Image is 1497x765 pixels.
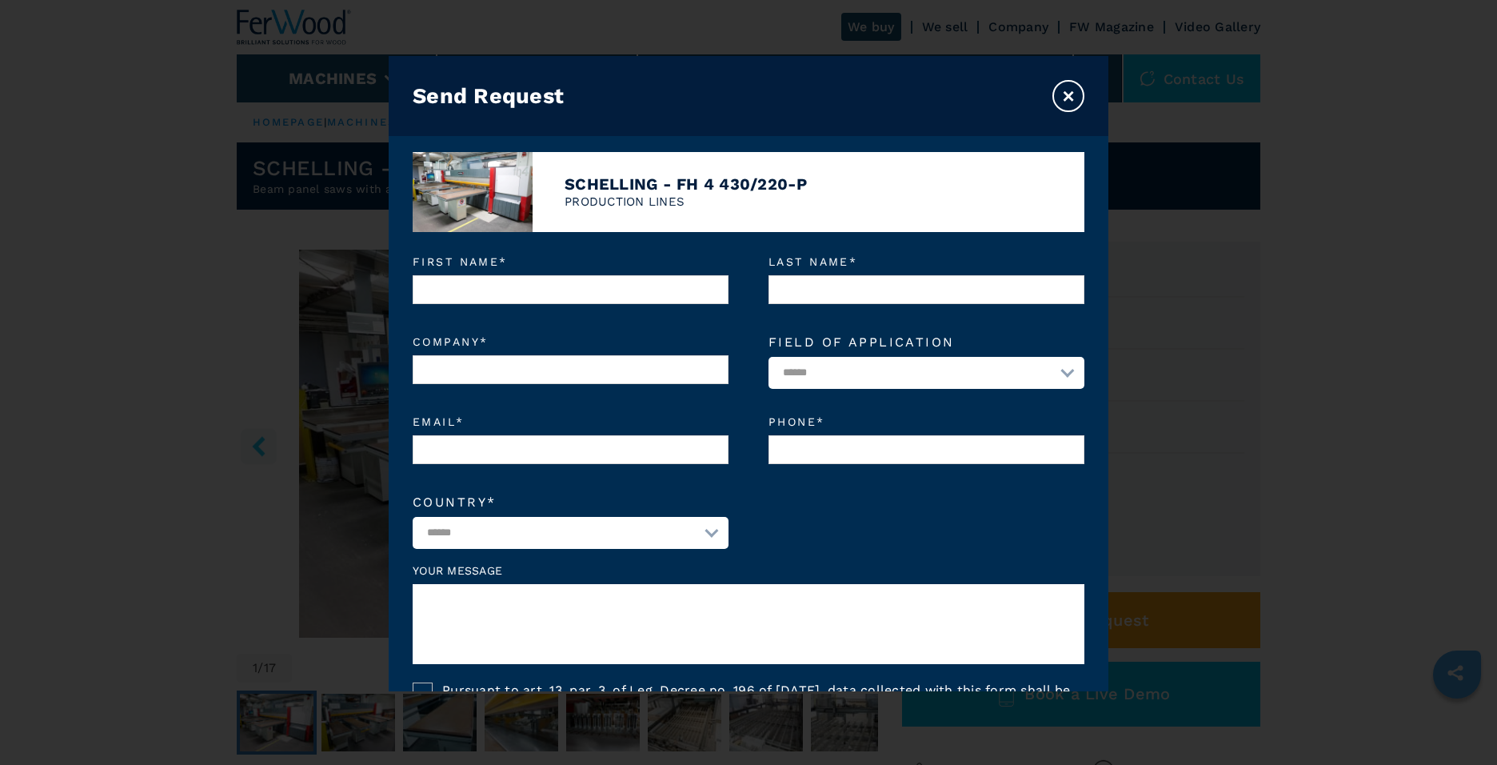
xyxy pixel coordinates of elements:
[768,416,1084,427] em: Phone
[413,275,729,304] input: First name*
[413,496,729,509] label: Country
[565,194,808,210] p: PRODUCTION LINES
[768,336,1084,349] label: Field of application
[768,256,1084,267] em: Last name
[413,336,729,347] em: Company
[413,565,1084,576] label: Your message
[768,275,1084,304] input: Last name*
[413,152,533,232] img: image
[413,256,729,267] em: First name
[565,174,808,194] h4: SCHELLING - FH 4 430/220-P
[768,435,1084,464] input: Phone*
[413,416,729,427] em: Email
[433,683,1084,748] label: Pursuant to art. 13, par. 3, of Leg. Decree no. 196 of [DATE], data collected with this form shal...
[413,435,729,464] input: Email*
[413,83,564,109] h3: Send Request
[1052,80,1084,112] button: ×
[413,355,729,384] input: Company*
